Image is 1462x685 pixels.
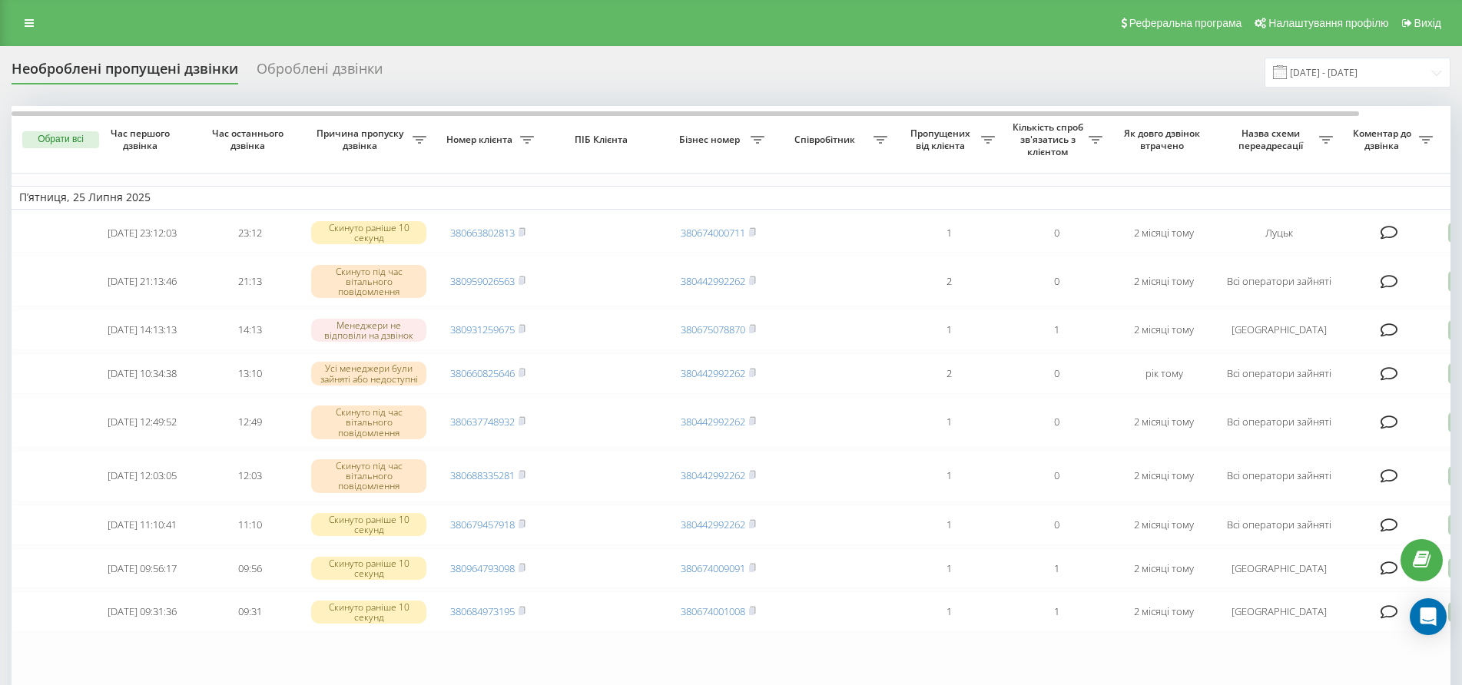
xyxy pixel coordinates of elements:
[1010,121,1089,157] span: Кількість спроб зв'язатись з клієнтом
[895,397,1003,448] td: 1
[450,561,515,575] a: 380964793098
[208,127,291,151] span: Час останнього дзвінка
[1414,17,1441,29] span: Вихід
[88,309,196,350] td: [DATE] 14:13:13
[1218,505,1341,545] td: Всі оператори зайняті
[450,226,515,240] a: 380663802813
[196,256,303,306] td: 21:13
[311,557,426,580] div: Скинуто раніше 10 секунд
[12,61,238,84] div: Необроблені пропущені дзвінки
[1003,451,1110,501] td: 0
[450,323,515,336] a: 380931259675
[681,274,745,288] a: 380442992262
[681,323,745,336] a: 380675078870
[88,256,196,306] td: [DATE] 21:13:46
[895,309,1003,350] td: 1
[196,451,303,501] td: 12:03
[681,561,745,575] a: 380674009091
[196,309,303,350] td: 14:13
[196,505,303,545] td: 11:10
[1218,256,1341,306] td: Всі оператори зайняті
[672,134,751,146] span: Бізнес номер
[450,468,515,482] a: 380688335281
[1225,127,1319,151] span: Назва схеми переадресації
[1110,309,1218,350] td: 2 місяці тому
[196,397,303,448] td: 12:49
[1003,256,1110,306] td: 0
[681,468,745,482] a: 380442992262
[1003,505,1110,545] td: 0
[450,274,515,288] a: 380959026563
[1110,591,1218,632] td: 2 місяці тому
[895,451,1003,501] td: 1
[88,451,196,501] td: [DATE] 12:03:05
[196,591,303,632] td: 09:31
[895,213,1003,253] td: 1
[88,591,196,632] td: [DATE] 09:31:36
[895,591,1003,632] td: 1
[311,405,426,439] div: Скинуто під час вітального повідомлення
[681,518,745,531] a: 380442992262
[1003,397,1110,448] td: 0
[88,353,196,394] td: [DATE] 10:34:38
[1110,505,1218,545] td: 2 місяці тому
[895,256,1003,306] td: 2
[1003,548,1110,589] td: 1
[895,353,1003,394] td: 2
[311,601,426,624] div: Скинуто раніше 10 секунд
[88,397,196,448] td: [DATE] 12:49:52
[895,548,1003,589] td: 1
[22,131,99,148] button: Обрати всі
[1129,17,1242,29] span: Реферальна програма
[450,415,515,429] a: 380637748932
[1110,213,1218,253] td: 2 місяці тому
[196,548,303,589] td: 09:56
[1218,591,1341,632] td: [GEOGRAPHIC_DATA]
[681,226,745,240] a: 380674000711
[311,265,426,299] div: Скинуто під час вітального повідомлення
[88,505,196,545] td: [DATE] 11:10:41
[311,513,426,536] div: Скинуто раніше 10 секунд
[450,604,515,618] a: 380684973195
[1218,548,1341,589] td: [GEOGRAPHIC_DATA]
[196,213,303,253] td: 23:12
[681,604,745,618] a: 380674001008
[450,518,515,531] a: 380679457918
[1218,213,1341,253] td: Луцьк
[1110,548,1218,589] td: 2 місяці тому
[88,548,196,589] td: [DATE] 09:56:17
[196,353,303,394] td: 13:10
[681,415,745,429] a: 380442992262
[442,134,520,146] span: Номер клієнта
[311,362,426,385] div: Усі менеджери були зайняті або недоступні
[1218,353,1341,394] td: Всі оператори зайняті
[311,459,426,493] div: Скинуто під час вітального повідомлення
[555,134,651,146] span: ПІБ Клієнта
[88,213,196,253] td: [DATE] 23:12:03
[1003,309,1110,350] td: 1
[101,127,184,151] span: Час першого дзвінка
[311,221,426,244] div: Скинуто раніше 10 секунд
[311,127,413,151] span: Причина пропуску дзвінка
[257,61,383,84] div: Оброблені дзвінки
[1003,213,1110,253] td: 0
[1122,127,1205,151] span: Як довго дзвінок втрачено
[681,366,745,380] a: 380442992262
[1218,309,1341,350] td: [GEOGRAPHIC_DATA]
[1410,598,1447,635] div: Open Intercom Messenger
[903,127,981,151] span: Пропущених від клієнта
[311,319,426,342] div: Менеджери не відповіли на дзвінок
[1218,451,1341,501] td: Всі оператори зайняті
[1110,256,1218,306] td: 2 місяці тому
[450,366,515,380] a: 380660825646
[1268,17,1388,29] span: Налаштування профілю
[895,505,1003,545] td: 1
[1110,451,1218,501] td: 2 місяці тому
[1110,397,1218,448] td: 2 місяці тому
[1348,127,1419,151] span: Коментар до дзвінка
[1218,397,1341,448] td: Всі оператори зайняті
[1003,591,1110,632] td: 1
[1003,353,1110,394] td: 0
[1110,353,1218,394] td: рік тому
[780,134,874,146] span: Співробітник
